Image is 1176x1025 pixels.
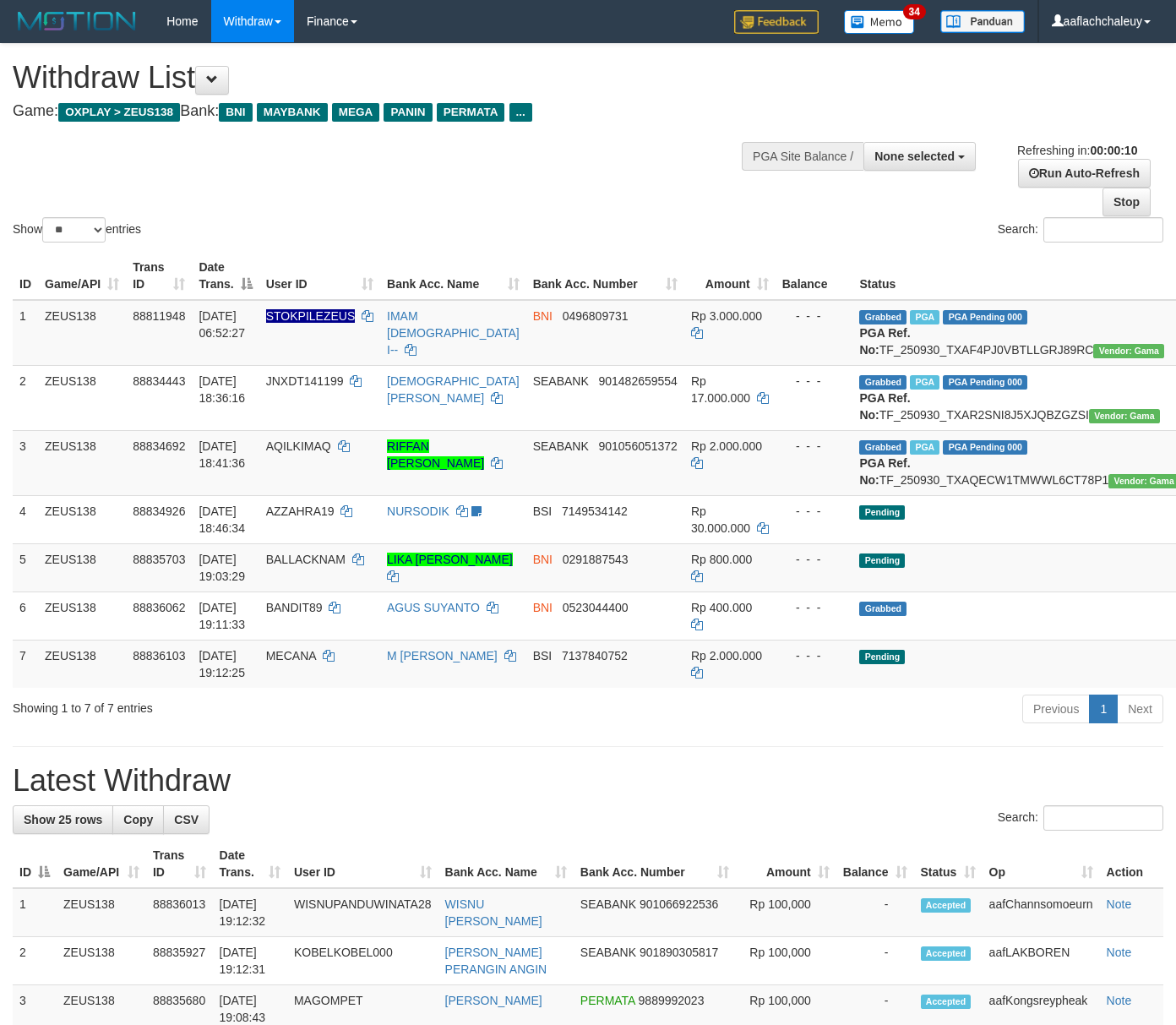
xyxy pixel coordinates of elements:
[199,439,245,470] span: [DATE] 18:41:36
[163,805,210,834] a: CSV
[146,840,213,888] th: Trans ID: activate to sort column ascending
[836,840,914,888] th: Balance: activate to sort column ascending
[259,252,380,300] th: User ID: activate to sort column ascending
[859,375,906,390] span: Grabbed
[199,601,245,631] span: [DATE] 19:11:33
[257,103,328,122] span: MAYBANK
[133,649,185,662] span: 88836103
[639,994,705,1007] span: Copy 9889992023 to clipboard
[387,374,520,405] a: [DEMOGRAPHIC_DATA][PERSON_NAME]
[13,543,38,592] td: 5
[640,897,718,911] span: Copy 901066922536 to clipboard
[983,888,1100,937] td: aafChannsomoeurn
[598,374,677,388] span: Copy 901482659554 to clipboard
[859,456,910,487] b: PGA Ref. No:
[943,440,1027,455] span: PGA Pending
[213,937,287,985] td: [DATE] 19:12:31
[526,252,684,300] th: Bank Acc. Number: activate to sort column ascending
[38,300,126,366] td: ZEUS138
[13,8,141,34] img: MOTION_logo.png
[943,375,1027,390] span: PGA Pending
[1022,695,1090,723] a: Previous
[1107,897,1132,911] a: Note
[859,505,905,520] span: Pending
[387,601,480,614] a: AGUS SUYANTO
[445,994,542,1007] a: [PERSON_NAME]
[174,813,199,826] span: CSV
[133,601,185,614] span: 88836062
[1117,695,1163,723] a: Next
[13,805,113,834] a: Show 25 rows
[903,4,926,19] span: 34
[13,217,141,243] label: Show entries
[691,553,752,566] span: Rp 800.000
[782,373,847,390] div: - - -
[533,649,553,662] span: BSI
[910,375,939,390] span: Marked by aafsolysreylen
[921,898,972,913] span: Accepted
[859,440,906,455] span: Grabbed
[199,309,245,340] span: [DATE] 06:52:27
[387,553,513,566] a: LIKA [PERSON_NAME]
[266,504,335,518] span: AZZAHRA19
[445,946,547,976] a: [PERSON_NAME] PERANGIN ANGIN
[57,840,146,888] th: Game/API: activate to sort column ascending
[859,553,905,568] span: Pending
[199,649,245,679] span: [DATE] 19:12:25
[13,252,38,300] th: ID
[736,937,836,985] td: Rp 100,000
[563,309,629,323] span: Copy 0496809731 to clipboard
[266,374,344,388] span: JNXDT141199
[598,439,677,453] span: Copy 901056051372 to clipboard
[199,374,245,405] span: [DATE] 18:36:16
[133,309,185,323] span: 88811948
[13,103,767,120] h4: Game: Bank:
[266,309,356,323] span: Nama rekening ada tanda titik/strip, harap diedit
[1093,344,1164,358] span: Vendor URL: https://trx31.1velocity.biz
[266,649,316,662] span: MECANA
[1100,840,1163,888] th: Action
[13,937,57,985] td: 2
[859,326,910,357] b: PGA Ref. No:
[38,543,126,592] td: ZEUS138
[782,647,847,664] div: - - -
[691,649,762,662] span: Rp 2.000.000
[213,888,287,937] td: [DATE] 19:12:32
[192,252,259,300] th: Date Trans.: activate to sort column descending
[940,10,1025,33] img: panduan.png
[736,840,836,888] th: Amount: activate to sort column ascending
[863,142,976,171] button: None selected
[580,994,635,1007] span: PERMATA
[126,252,192,300] th: Trans ID: activate to sort column ascending
[782,551,847,568] div: - - -
[38,365,126,430] td: ZEUS138
[384,103,432,122] span: PANIN
[742,142,863,171] div: PGA Site Balance /
[859,310,906,324] span: Grabbed
[844,10,915,34] img: Button%20Memo.svg
[574,840,736,888] th: Bank Acc. Number: activate to sort column ascending
[509,103,532,122] span: ...
[266,439,331,453] span: AQILKIMAQ
[1017,144,1137,157] span: Refreshing in:
[287,937,438,985] td: KOBELKOBEL000
[13,693,477,717] div: Showing 1 to 7 of 7 entries
[782,438,847,455] div: - - -
[146,888,213,937] td: 88836013
[123,813,153,826] span: Copy
[1102,188,1151,216] a: Stop
[133,553,185,566] span: 88835703
[438,840,574,888] th: Bank Acc. Name: activate to sort column ascending
[199,504,245,535] span: [DATE] 18:46:34
[387,309,520,357] a: IMAM [DEMOGRAPHIC_DATA] I--
[691,309,762,323] span: Rp 3.000.000
[1043,805,1163,831] input: Search:
[1090,144,1137,157] strong: 00:00:10
[998,805,1163,831] label: Search:
[533,309,553,323] span: BNI
[380,252,526,300] th: Bank Acc. Name: activate to sort column ascending
[13,365,38,430] td: 2
[533,601,553,614] span: BNI
[563,553,629,566] span: Copy 0291887543 to clipboard
[836,937,914,985] td: -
